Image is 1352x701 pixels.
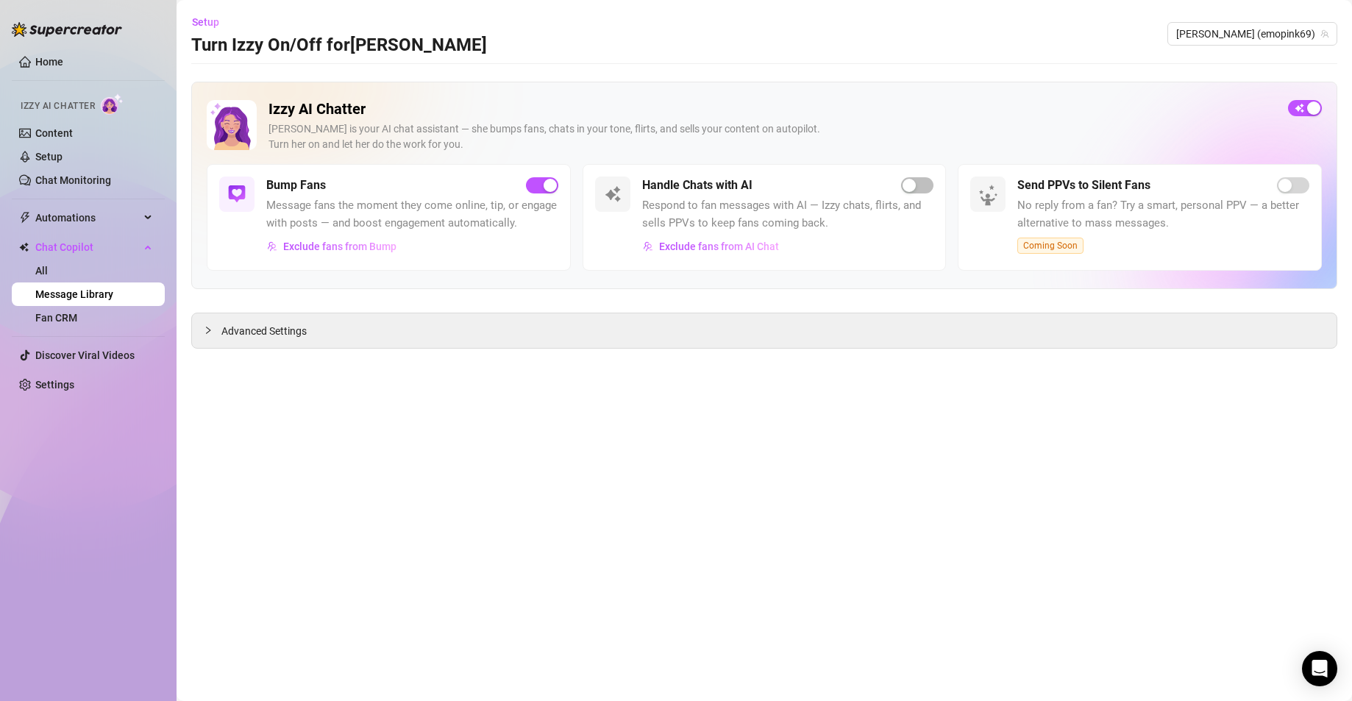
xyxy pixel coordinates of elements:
h2: Izzy AI Chatter [268,100,1276,118]
span: Respond to fan messages with AI — Izzy chats, flirts, and sells PPVs to keep fans coming back. [642,197,934,232]
a: Home [35,56,63,68]
a: All [35,265,48,277]
span: Exclude fans from Bump [283,241,396,252]
span: Setup [192,16,219,28]
button: Exclude fans from AI Chat [642,235,780,258]
a: Settings [35,379,74,391]
img: svg%3e [643,241,653,252]
img: svg%3e [228,185,246,203]
span: thunderbolt [19,212,31,224]
h3: Turn Izzy On/Off for [PERSON_NAME] [191,34,487,57]
img: logo-BBDzfeDw.svg [12,22,122,37]
h5: Handle Chats with AI [642,177,753,194]
span: Izzy AI Chatter [21,99,95,113]
span: Britney (emopink69) [1176,23,1328,45]
button: Exclude fans from Bump [266,235,397,258]
img: Izzy AI Chatter [207,100,257,150]
img: Chat Copilot [19,242,29,252]
img: svg%3e [267,241,277,252]
span: Automations [35,206,140,229]
span: Exclude fans from AI Chat [659,241,779,252]
a: Discover Viral Videos [35,349,135,361]
a: Fan CRM [35,312,77,324]
div: collapsed [204,322,221,338]
span: Coming Soon [1017,238,1084,254]
a: Setup [35,151,63,163]
img: svg%3e [604,185,622,203]
span: Chat Copilot [35,235,140,259]
span: Message fans the moment they come online, tip, or engage with posts — and boost engagement automa... [266,197,558,232]
a: Content [35,127,73,139]
h5: Send PPVs to Silent Fans [1017,177,1150,194]
img: silent-fans-ppv-o-N6Mmdf.svg [978,185,1002,208]
span: team [1320,29,1329,38]
img: AI Chatter [101,93,124,115]
span: No reply from a fan? Try a smart, personal PPV — a better alternative to mass messages. [1017,197,1309,232]
h5: Bump Fans [266,177,326,194]
div: [PERSON_NAME] is your AI chat assistant — she bumps fans, chats in your tone, flirts, and sells y... [268,121,1276,152]
span: collapsed [204,326,213,335]
span: Advanced Settings [221,323,307,339]
div: Open Intercom Messenger [1302,651,1337,686]
a: Chat Monitoring [35,174,111,186]
button: Setup [191,10,231,34]
a: Message Library [35,288,113,300]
